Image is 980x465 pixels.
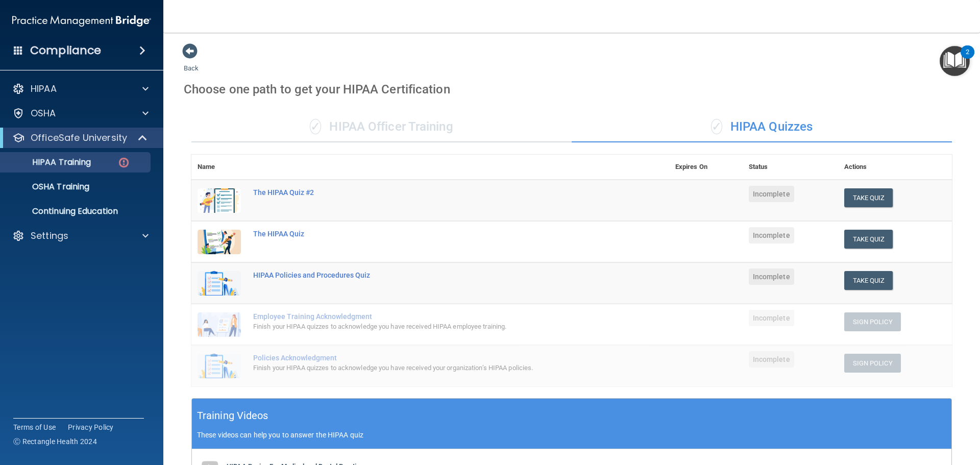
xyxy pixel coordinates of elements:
div: The HIPAA Quiz [253,230,618,238]
span: ✓ [310,119,321,134]
a: HIPAA [12,83,149,95]
img: PMB logo [12,11,151,31]
div: Choose one path to get your HIPAA Certification [184,75,960,104]
th: Actions [838,155,952,180]
img: danger-circle.6113f641.png [117,156,130,169]
button: Open Resource Center, 2 new notifications [940,46,970,76]
button: Take Quiz [844,230,893,249]
div: Finish your HIPAA quizzes to acknowledge you have received your organization’s HIPAA policies. [253,362,618,374]
a: Privacy Policy [68,422,114,432]
span: Incomplete [749,351,794,368]
th: Expires On [669,155,743,180]
a: OSHA [12,107,149,119]
div: Employee Training Acknowledgment [253,312,618,321]
a: Back [184,52,199,72]
h4: Compliance [30,43,101,58]
span: Incomplete [749,310,794,326]
div: 2 [966,52,969,65]
a: Settings [12,230,149,242]
p: OfficeSafe University [31,132,127,144]
button: Take Quiz [844,271,893,290]
span: Incomplete [749,227,794,243]
span: Ⓒ Rectangle Health 2024 [13,436,97,447]
p: Continuing Education [7,206,146,216]
div: HIPAA Quizzes [572,112,952,142]
p: HIPAA Training [7,157,91,167]
th: Status [743,155,838,180]
div: Policies Acknowledgment [253,354,618,362]
a: OfficeSafe University [12,132,148,144]
button: Sign Policy [844,354,901,373]
span: Incomplete [749,268,794,285]
th: Name [191,155,247,180]
p: Settings [31,230,68,242]
div: Finish your HIPAA quizzes to acknowledge you have received HIPAA employee training. [253,321,618,333]
div: HIPAA Policies and Procedures Quiz [253,271,618,279]
p: OSHA [31,107,56,119]
div: The HIPAA Quiz #2 [253,188,618,197]
span: Incomplete [749,186,794,202]
button: Take Quiz [844,188,893,207]
div: HIPAA Officer Training [191,112,572,142]
h5: Training Videos [197,407,268,425]
button: Sign Policy [844,312,901,331]
a: Terms of Use [13,422,56,432]
span: ✓ [711,119,722,134]
p: HIPAA [31,83,57,95]
p: OSHA Training [7,182,89,192]
p: These videos can help you to answer the HIPAA quiz [197,431,946,439]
